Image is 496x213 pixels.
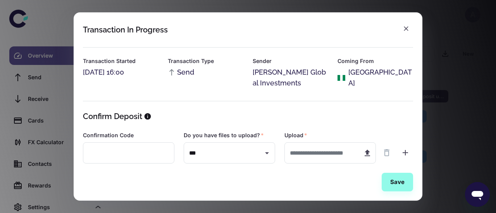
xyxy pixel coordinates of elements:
label: Upload [284,131,307,139]
div: [GEOGRAPHIC_DATA] [348,67,413,89]
h5: Confirm Deposit [83,111,142,122]
span: Send [168,67,194,78]
div: [PERSON_NAME] Global Investments [253,67,328,89]
label: Do you have files to upload? [184,131,264,139]
label: Confirmation Code [83,131,134,139]
iframe: Button to launch messaging window [465,182,490,207]
h6: Transaction Type [168,57,243,65]
h6: Sender [253,57,328,65]
h6: Coming From [338,57,413,65]
h6: Transaction Started [83,57,158,65]
button: Save [382,173,413,191]
div: Transaction In Progress [83,25,168,34]
div: [DATE] 16:00 [83,67,158,78]
button: Open [262,148,272,158]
